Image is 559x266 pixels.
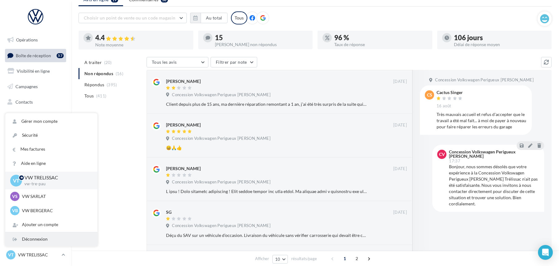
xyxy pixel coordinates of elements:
span: Choisir un point de vente ou un code magasin [84,15,175,20]
div: Client depuis plus de 15 ans, ma dernière réparation remontant a 1 an, j’ai été très surpris de l... [166,101,367,107]
div: Taux de réponse [334,42,427,47]
span: Concession Volkswagen Perigueux [PERSON_NAME] [172,223,271,229]
span: Visibilité en ligne [17,68,50,74]
span: VS [12,193,18,199]
a: ASSETS PERSONNALISABLES [4,142,67,160]
button: Au total [201,13,228,23]
span: Campagnes [15,84,38,89]
span: Afficher [255,256,269,262]
span: VT [8,252,14,258]
p: vw-tre-pau [24,181,87,187]
div: L ipsu ! Dolo sitametc adipiscing ! Elit seddoe tempor inc utla etdol. Ma aliquae admi v quisnost... [166,188,367,195]
p: VW BERGERAC [22,208,90,214]
div: [PERSON_NAME] [166,78,201,84]
span: 2 [352,254,362,264]
p: VW SARLAT [22,193,90,199]
a: Opérations [4,33,67,46]
div: Concession Volkswagen Perigueux [PERSON_NAME] [449,150,538,158]
span: [DATE] [393,79,407,84]
span: CV [439,151,445,157]
span: 10 [275,257,280,262]
div: Déconnexion [5,232,97,246]
span: (395) [107,82,117,87]
span: Opérations [16,37,38,42]
div: 4.4 [95,34,188,41]
span: résultats/page [291,256,317,262]
div: Bonjour, nous sommes désolés que votre expérience à la Concession Volkswagen Perigueux [PERSON_NA... [449,164,539,207]
a: Campagnes [4,80,67,93]
div: [PERSON_NAME] non répondus [215,42,308,47]
p: VW TRELISSAC [18,252,59,258]
span: (411) [96,93,107,98]
span: (20) [104,60,112,65]
div: Note moyenne [95,43,188,47]
div: Délai de réponse moyen [454,42,547,47]
span: 1 [340,254,350,264]
span: Concession Volkswagen Perigueux [PERSON_NAME] [435,77,534,83]
div: Open Intercom Messenger [538,245,553,260]
span: 16 août [437,103,451,109]
a: Aide en ligne [5,157,97,170]
button: Au total [190,13,228,23]
div: Cactus Singer [437,90,464,95]
span: A traiter [84,59,102,66]
span: Tous les avis [152,59,177,65]
div: 😀🙏👍 [166,145,367,151]
a: Gérer mon compte [5,114,97,128]
button: 10 [272,255,288,264]
button: Choisir un point de vente ou un code magasin [79,13,187,23]
span: VB [12,208,18,214]
a: Médiathèque [4,111,67,124]
span: Boîte de réception [16,53,51,58]
span: Répondus [84,82,105,88]
div: Très mauvais accueil et refus d'accepter que le travail a été mal fait... à moi de payer à nouvea... [437,111,527,130]
span: [DATE] [393,166,407,172]
span: [DATE] [393,122,407,128]
div: 57 [57,53,64,58]
div: [PERSON_NAME] [166,122,201,128]
div: 96 % [334,34,427,41]
span: Tous [84,93,94,99]
span: VT [13,177,19,184]
div: Déçu du SAV sur un véhicule d’occasion. Livraison du véhicule sans vérifier carrosserie qui devai... [166,232,367,238]
a: Mes factures [5,142,97,156]
a: Contacts [4,96,67,109]
div: [PERSON_NAME] [166,165,201,172]
span: Concession Volkswagen Perigueux [PERSON_NAME] [172,92,271,98]
button: Tous les avis [147,57,208,67]
a: Sécurité [5,128,97,142]
div: 15 [215,34,308,41]
a: Boîte de réception57 [4,49,67,62]
span: 17:37 [449,159,460,163]
div: SG [166,209,172,215]
span: Concession Volkswagen Perigueux [PERSON_NAME] [172,179,271,185]
div: 106 jours [454,34,547,41]
a: VT VW TRELISSAC [5,249,66,261]
button: Filtrer par note [211,57,257,67]
span: [DATE] [393,210,407,215]
div: Ajouter un compte [5,218,97,232]
p: VW TRELISSAC [24,174,87,181]
a: Calendrier [4,126,67,139]
div: Tous [231,11,247,24]
span: Concession Volkswagen Perigueux [PERSON_NAME] [172,136,271,141]
span: Contacts [15,99,33,104]
span: CS [427,92,432,98]
a: Visibilité en ligne [4,65,67,78]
